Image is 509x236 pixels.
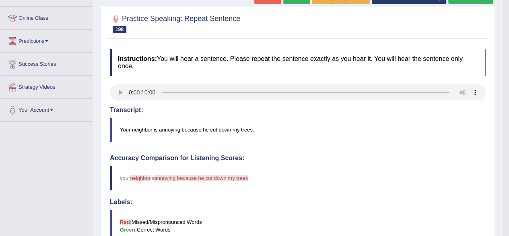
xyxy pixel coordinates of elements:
[110,198,486,206] h4: Labels:
[0,99,92,119] a: Your Account
[113,26,126,33] span: 198
[150,175,154,181] span: is
[110,107,486,114] h4: Transcript:
[120,175,130,181] span: your
[118,55,157,62] b: Instructions:
[130,175,150,181] span: neighbor
[0,53,92,73] a: Success Stories
[110,155,486,162] h4: Accuracy Comparison for Listening Scores:
[110,13,240,33] h2: Practice Speaking: Repeat Sentence
[110,117,486,142] blockquote: Your neighbor is annoying because he cut down my trees.
[120,219,132,225] b: Red:
[0,7,92,27] a: Online Class
[0,30,92,50] a: Predictions
[120,227,137,233] b: Green:
[110,49,486,76] h4: You will hear a sentence. Please repeat the sentence exactly as you hear it. You will hear the se...
[0,76,92,96] a: Strategy Videos
[154,175,248,181] span: annoying because he cut down my trees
